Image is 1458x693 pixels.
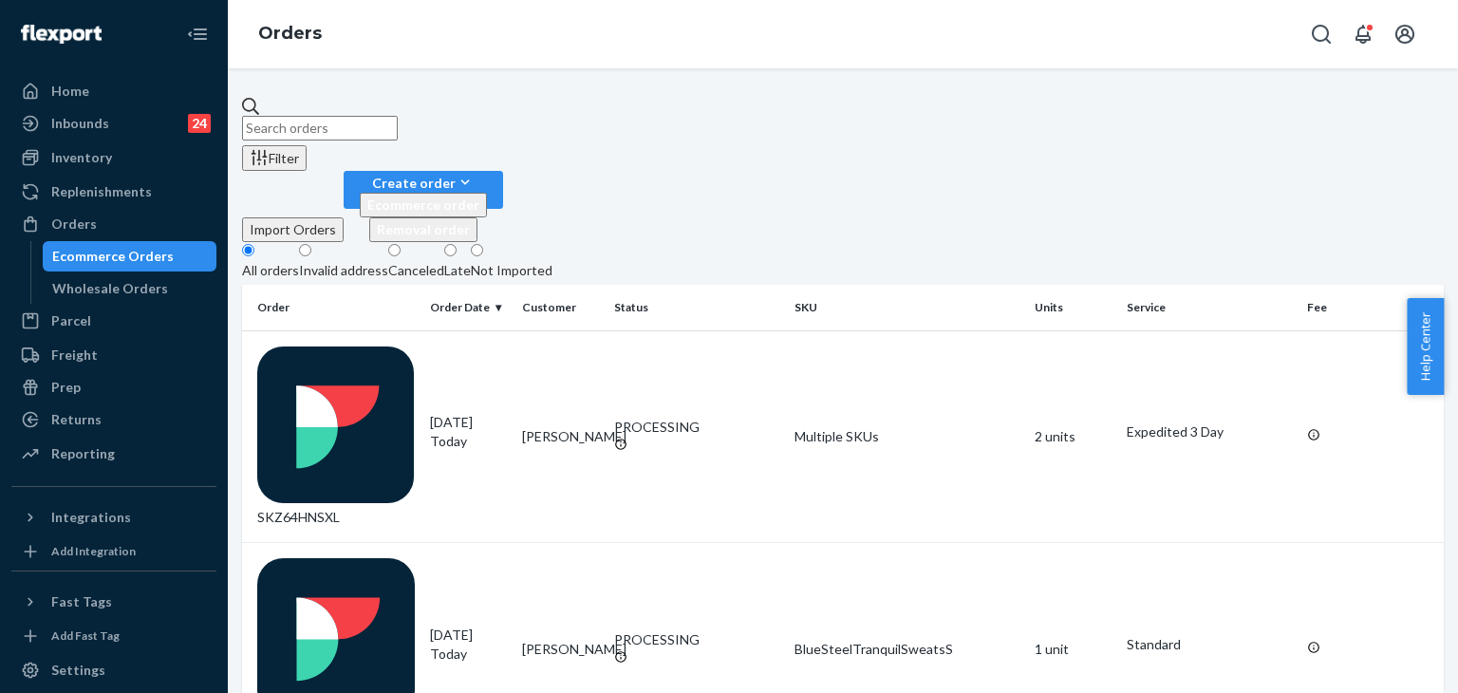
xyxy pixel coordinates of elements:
[11,404,216,435] a: Returns
[11,108,216,139] a: Inbounds24
[360,173,487,193] div: Create order
[1407,298,1444,395] button: Help Center
[1119,285,1299,330] th: Service
[51,543,136,559] div: Add Integration
[51,444,115,463] div: Reporting
[422,285,514,330] th: Order Date
[51,346,98,365] div: Freight
[430,413,507,451] div: [DATE]
[367,197,479,213] span: Ecommerce order
[369,217,477,242] button: Removal order
[344,171,503,209] button: Create orderEcommerce orderRemoval order
[1027,285,1119,330] th: Units
[1386,15,1424,53] button: Open account menu
[1127,422,1292,441] p: Expedited 3 Day
[257,346,415,528] div: SKZ64HNSXL
[388,244,401,256] input: Canceled
[242,285,422,330] th: Order
[21,25,102,44] img: Flexport logo
[377,221,470,237] span: Removal order
[51,311,91,330] div: Parcel
[11,540,216,563] a: Add Integration
[11,502,216,533] button: Integrations
[787,330,1027,543] td: Multiple SKUs
[51,661,105,680] div: Settings
[299,261,388,280] div: Invalid address
[11,439,216,469] a: Reporting
[242,145,307,171] button: Filter
[51,508,131,527] div: Integrations
[242,261,299,280] div: All orders
[242,116,398,140] input: Search orders
[43,241,217,272] a: Ecommerce Orders
[607,285,787,330] th: Status
[11,177,216,207] a: Replenishments
[242,244,254,256] input: All orders
[1299,285,1444,330] th: Fee
[11,209,216,239] a: Orders
[43,273,217,304] a: Wholesale Orders
[614,630,779,649] div: PROCESSING
[52,279,168,298] div: Wholesale Orders
[51,182,152,201] div: Replenishments
[51,114,109,133] div: Inbounds
[51,82,89,101] div: Home
[242,217,344,242] button: Import Orders
[388,261,444,280] div: Canceled
[1127,635,1292,654] p: Standard
[11,587,216,617] button: Fast Tags
[444,244,457,256] input: Late
[243,7,337,62] ol: breadcrumbs
[188,114,211,133] div: 24
[11,76,216,106] a: Home
[11,372,216,403] a: Prep
[787,285,1027,330] th: SKU
[51,592,112,611] div: Fast Tags
[258,23,322,44] a: Orders
[430,432,507,451] p: Today
[299,244,311,256] input: Invalid address
[471,261,552,280] div: Not Imported
[1027,330,1119,543] td: 2 units
[444,261,471,280] div: Late
[794,640,1019,659] div: BlueSteelTranquilSweatsS
[471,244,483,256] input: Not Imported
[178,15,216,53] button: Close Navigation
[1302,15,1340,53] button: Open Search Box
[51,410,102,429] div: Returns
[250,148,299,168] div: Filter
[11,340,216,370] a: Freight
[360,193,487,217] button: Ecommerce order
[51,215,97,234] div: Orders
[51,148,112,167] div: Inventory
[11,655,216,685] a: Settings
[52,247,174,266] div: Ecommerce Orders
[522,299,599,315] div: Customer
[11,306,216,336] a: Parcel
[514,330,607,543] td: [PERSON_NAME]
[51,378,81,397] div: Prep
[430,645,507,664] p: Today
[51,627,120,644] div: Add Fast Tag
[11,142,216,173] a: Inventory
[1344,15,1382,53] button: Open notifications
[614,418,779,437] div: PROCESSING
[11,625,216,647] a: Add Fast Tag
[430,626,507,664] div: [DATE]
